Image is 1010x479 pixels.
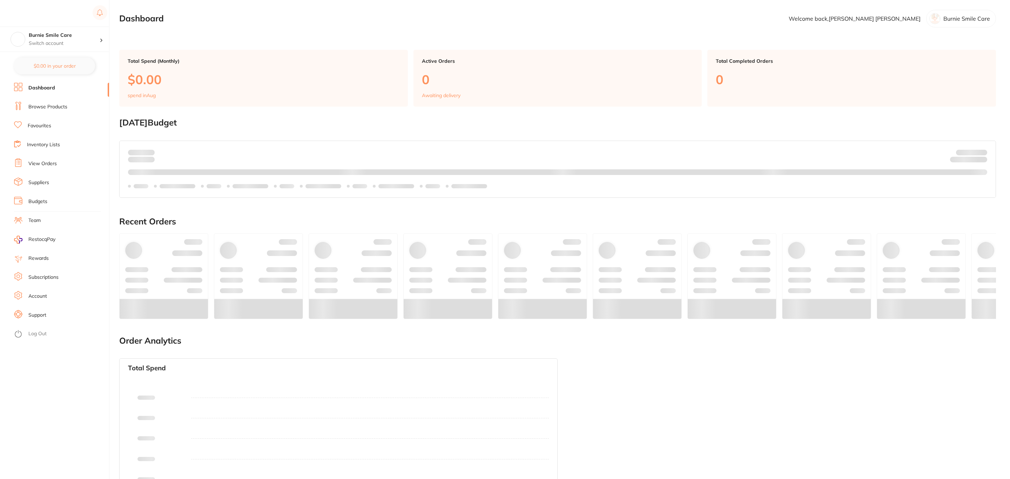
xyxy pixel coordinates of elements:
p: Labels extended [160,183,195,189]
p: Labels extended [305,183,341,189]
a: Active Orders0Awaiting delivery [413,50,702,107]
p: 0 [716,72,988,87]
p: Budget: [956,149,987,155]
h2: Order Analytics [119,336,996,346]
a: Dashboard [28,85,55,92]
p: Total Spend (Monthly) [128,58,399,64]
a: Restocq Logo [14,5,59,21]
a: Rewards [28,255,49,262]
p: Labels [134,183,148,189]
a: View Orders [28,160,57,167]
a: Budgets [28,198,47,205]
a: Log Out [28,330,47,337]
a: Total Completed Orders0 [707,50,996,107]
p: Switch account [29,40,100,47]
p: Labels [352,183,367,189]
a: Inventory Lists [27,141,60,148]
a: Suppliers [28,179,49,186]
a: Support [28,312,46,319]
p: Welcome back, [PERSON_NAME] [PERSON_NAME] [789,15,921,22]
p: Remaining: [950,155,987,164]
p: month [128,155,155,164]
p: $0.00 [128,72,399,87]
p: Active Orders [422,58,694,64]
p: Burnie Smile Care [943,15,990,22]
p: Awaiting delivery [422,93,460,98]
img: Restocq Logo [14,9,59,18]
a: Favourites [28,122,51,129]
h3: Total Spend [128,364,166,372]
p: 0 [422,72,694,87]
img: RestocqPay [14,236,22,244]
h2: [DATE] Budget [119,118,996,128]
a: Browse Products [28,103,67,110]
a: Account [28,293,47,300]
strong: $NaN [974,149,987,155]
p: spend in Aug [128,93,156,98]
p: Labels extended [233,183,268,189]
strong: $0.00 [975,158,987,164]
p: Labels [425,183,440,189]
a: RestocqPay [14,236,55,244]
span: RestocqPay [28,236,55,243]
img: Burnie Smile Care [11,32,25,46]
p: Labels extended [378,183,414,189]
p: Labels [280,183,294,189]
p: Total Completed Orders [716,58,988,64]
strong: $0.00 [142,149,155,155]
a: Team [28,217,41,224]
a: Total Spend (Monthly)$0.00spend inAug [119,50,408,107]
h4: Burnie Smile Care [29,32,100,39]
a: Subscriptions [28,274,59,281]
button: $0.00 in your order [14,58,95,74]
h2: Recent Orders [119,217,996,227]
h2: Dashboard [119,14,164,23]
button: Log Out [14,329,107,340]
p: Labels [207,183,221,189]
p: Spent: [128,149,155,155]
p: Labels extended [451,183,487,189]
